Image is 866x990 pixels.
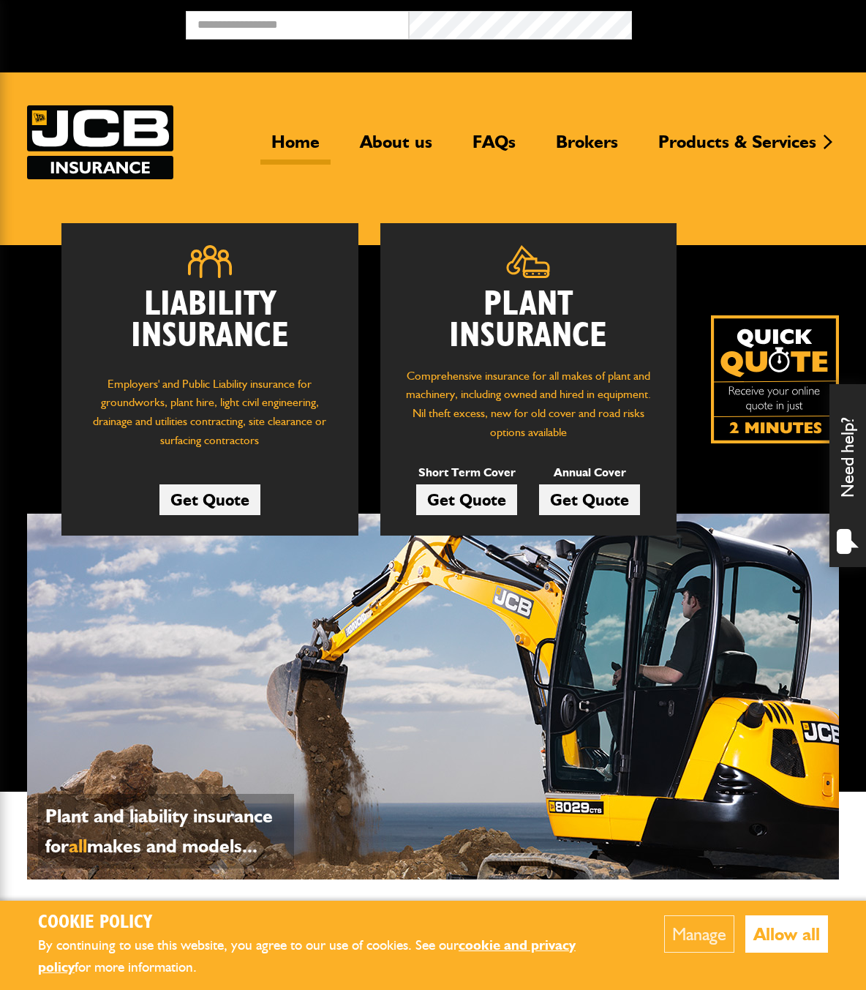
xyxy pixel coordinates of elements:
[83,289,336,360] h2: Liability Insurance
[539,463,640,482] p: Annual Cover
[45,801,287,861] p: Plant and liability insurance for makes and models...
[711,315,839,443] a: Get your insurance quote isn just 2-minutes
[27,105,173,179] img: JCB Insurance Services logo
[711,315,839,443] img: Quick Quote
[632,11,855,34] button: Broker Login
[83,375,336,457] p: Employers' and Public Liability insurance for groundworks, plant hire, light civil engineering, d...
[402,289,655,352] h2: Plant Insurance
[159,484,260,515] a: Get Quote
[539,484,640,515] a: Get Quote
[745,915,828,953] button: Allow all
[69,834,87,858] span: all
[349,131,443,165] a: About us
[260,131,331,165] a: Home
[647,131,827,165] a: Products & Services
[38,912,620,934] h2: Cookie Policy
[38,934,620,979] p: By continuing to use this website, you agree to our use of cookies. See our for more information.
[462,131,527,165] a: FAQs
[27,105,173,179] a: JCB Insurance Services
[829,384,866,567] div: Need help?
[545,131,629,165] a: Brokers
[416,484,517,515] a: Get Quote
[664,915,734,953] button: Manage
[402,367,655,441] p: Comprehensive insurance for all makes of plant and machinery, including owned and hired in equipm...
[416,463,517,482] p: Short Term Cover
